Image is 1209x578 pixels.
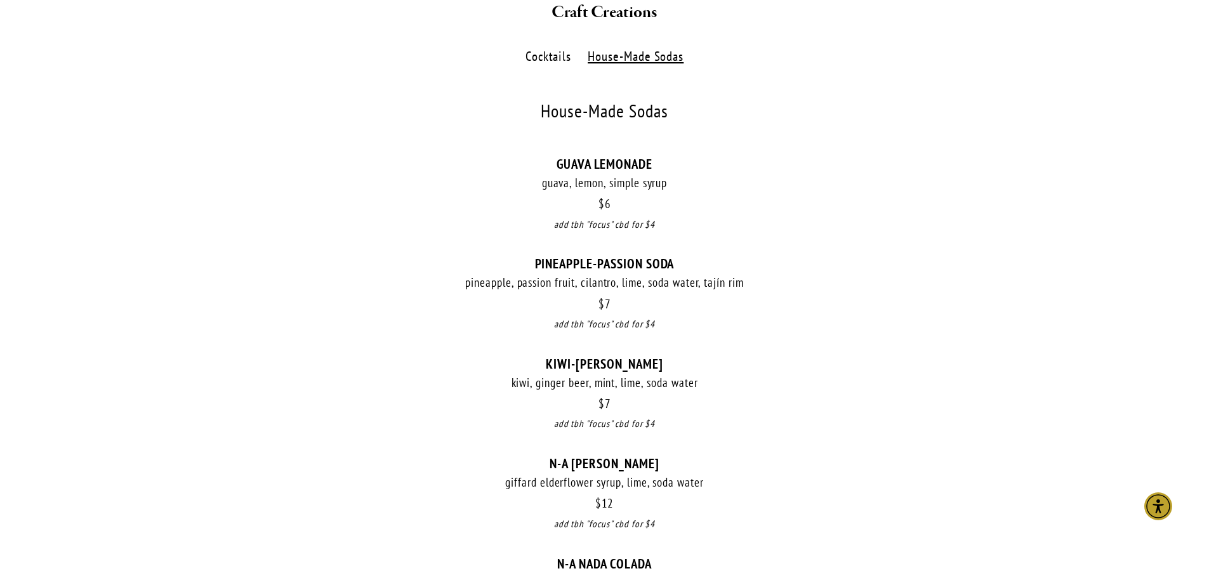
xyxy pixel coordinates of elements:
[581,48,690,66] label: House-Made Sodas
[598,396,605,411] span: $
[598,296,605,312] span: $
[211,218,998,232] div: add tbh "focus" cbd for $4
[598,196,605,211] span: $
[211,556,998,572] div: N-A NADA COLADA
[211,496,998,511] div: 12
[211,356,998,372] div: KIWI-[PERSON_NAME]
[211,375,998,391] div: kiwi, ginger beer, mint, lime, soda water
[211,475,998,490] div: giffard elderflower syrup, lime, soda water
[211,456,998,471] div: N-A [PERSON_NAME]
[211,517,998,532] div: add tbh "focus" cbd for $4
[211,417,998,431] div: add tbh "focus" cbd for $4
[211,397,998,411] div: 7
[211,256,998,272] div: PINEAPPLE-PASSION SODA
[211,297,998,312] div: 7
[211,175,998,191] div: guava, lemon, simple syrup
[211,102,998,121] div: House-Made Sodas
[1144,492,1172,520] div: Accessibility Menu
[211,275,998,291] div: pineapple, passion fruit, cilantro, lime, soda water, tajín rim
[211,197,998,211] div: 6
[211,156,998,172] div: GUAVA LEMONADE
[211,317,998,332] div: add tbh "focus" cbd for $4
[595,496,602,511] span: $
[519,48,578,66] label: Cocktails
